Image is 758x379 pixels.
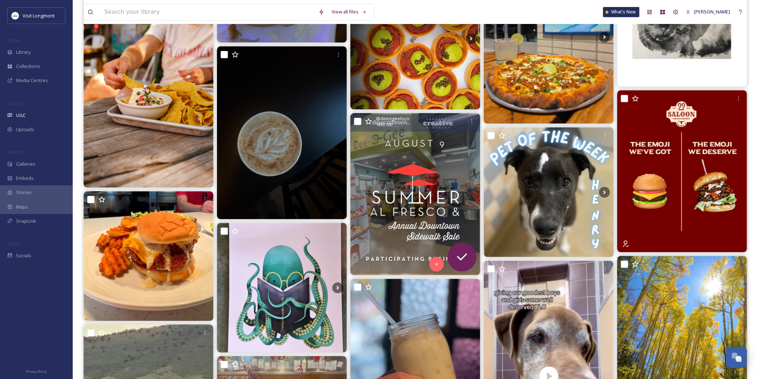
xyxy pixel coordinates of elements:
button: Open Chat [726,347,747,368]
img: Meet Henry! 💌 Henry is a 6-year-old sweetie with a heart full of love and a face you’ll never for... [484,127,614,257]
img: longmont.jpg [12,12,19,19]
img: Beach vibes volume 2! 🦈⛱️🦀🪼🐚 Celebrating the late summer season before school begins again. [217,223,347,352]
span: MEDIA [7,37,20,43]
span: Stories [16,189,32,196]
a: Privacy Policy [26,367,47,375]
span: Media Centres [16,77,48,84]
a: [PERSON_NAME] [682,5,734,19]
img: Your favorite cinnamon cereal + espresso! Come in to try our Cinnamon Toast Crunch latte! #Organi... [217,46,347,219]
span: Maps [16,203,28,210]
img: Stacked. Saucy. Legendary. [617,90,747,252]
span: Embeds [16,175,34,182]
span: Privacy Policy [26,369,47,374]
span: Collections [16,63,40,70]
span: 1080 x 1350 [376,122,392,127]
span: @ deeogeeloco [376,115,409,122]
span: SOCIALS [7,241,22,246]
a: What's New [603,7,639,17]
span: WIDGETS [7,149,24,155]
a: View all files [328,5,370,19]
span: COLLECT [7,101,23,106]
span: [PERSON_NAME] [694,8,730,15]
span: Uploads [16,126,34,133]
span: SnapLink [16,218,36,225]
input: Search your library [101,4,315,20]
span: Library [16,49,31,56]
span: UGC [16,112,26,119]
span: Socials [16,252,31,259]
img: Today is a good day for a chicken sandwich! 🐓 🥪 😎 🔥 #peculiarbirdchickensandwich #eatthissandwich... [84,191,213,321]
span: Visit Longmont [23,12,55,19]
img: It’s Sidewalk Sale Saturday in Downtown! Join us and tons of your favorite local businesses for t... [350,113,480,275]
span: Galleries [16,161,36,168]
